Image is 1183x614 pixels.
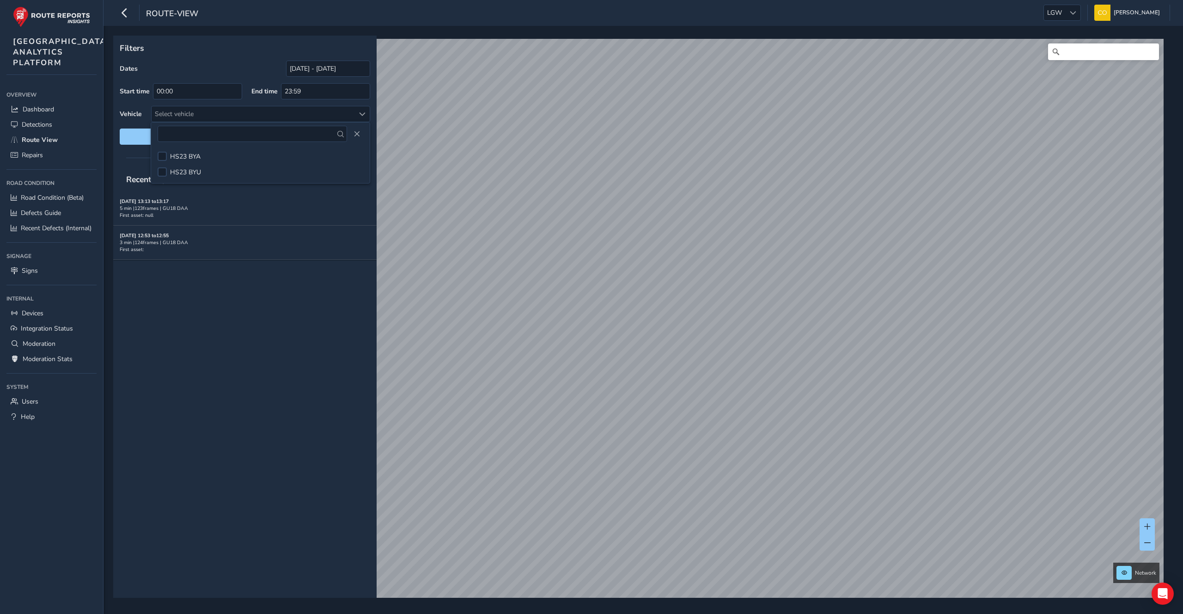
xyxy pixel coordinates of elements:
a: Moderation Stats [6,351,97,367]
span: Route View [22,135,58,144]
button: Reset filters [120,129,370,145]
a: Route View [6,132,97,147]
a: Detections [6,117,97,132]
span: route-view [146,8,198,21]
a: Devices [6,306,97,321]
div: 5 min | 123 frames | GU18 DAA [120,205,370,212]
span: Recent Defects (Internal) [21,224,91,233]
a: Help [6,409,97,424]
label: Dates [120,64,138,73]
div: Overview [6,88,97,102]
span: HS23 BYU [170,168,201,177]
div: Select vehicle [152,106,354,122]
img: rr logo [13,6,90,27]
span: Devices [22,309,43,318]
div: Open Intercom Messenger [1152,583,1174,605]
span: First asset: null [120,212,153,219]
p: Filters [120,42,370,54]
button: [PERSON_NAME] [1094,5,1163,21]
strong: [DATE] 12:53 to 12:55 [120,232,169,239]
span: Reset filters [127,132,363,141]
span: Moderation Stats [23,355,73,363]
div: System [6,380,97,394]
strong: [DATE] 13:13 to 13:17 [120,198,169,205]
span: Integration Status [21,324,73,333]
span: Detections [22,120,52,129]
span: Dashboard [23,105,54,114]
span: Moderation [23,339,55,348]
div: Road Condition [6,176,97,190]
a: Integration Status [6,321,97,336]
div: 3 min | 124 frames | GU18 DAA [120,239,370,246]
span: Help [21,412,35,421]
span: [PERSON_NAME] [1114,5,1160,21]
span: LGW [1044,5,1065,20]
a: Moderation [6,336,97,351]
span: First asset: [120,246,144,253]
a: Signs [6,263,97,278]
button: Close [350,128,363,141]
canvas: Map [116,39,1164,608]
span: Users [22,397,38,406]
a: Defects Guide [6,205,97,221]
span: Road Condition (Beta) [21,193,84,202]
a: Road Condition (Beta) [6,190,97,205]
span: Repairs [22,151,43,160]
label: Start time [120,87,150,96]
span: Signs [22,266,38,275]
label: End time [251,87,278,96]
img: diamond-layout [1094,5,1110,21]
span: Defects Guide [21,209,61,217]
span: Network [1135,569,1156,577]
div: Signage [6,249,97,263]
label: Vehicle [120,110,142,118]
span: [GEOGRAPHIC_DATA] ANALYTICS PLATFORM [13,36,110,68]
a: Repairs [6,147,97,163]
a: Recent Defects (Internal) [6,221,97,236]
a: Dashboard [6,102,97,117]
div: Internal [6,292,97,306]
span: HS23 BYA [170,152,201,161]
input: Search [1048,43,1159,60]
a: Users [6,394,97,409]
span: Recent trips [120,167,178,191]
